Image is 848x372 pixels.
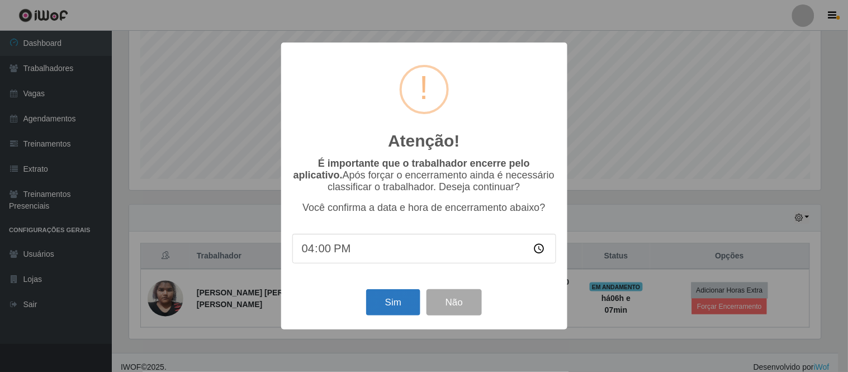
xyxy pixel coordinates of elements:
[388,131,459,151] h2: Atenção!
[293,158,530,181] b: É importante que o trabalhador encerre pelo aplicativo.
[292,202,556,214] p: Você confirma a data e hora de encerramento abaixo?
[366,289,420,316] button: Sim
[292,158,556,193] p: Após forçar o encerramento ainda é necessário classificar o trabalhador. Deseja continuar?
[427,289,482,316] button: Não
